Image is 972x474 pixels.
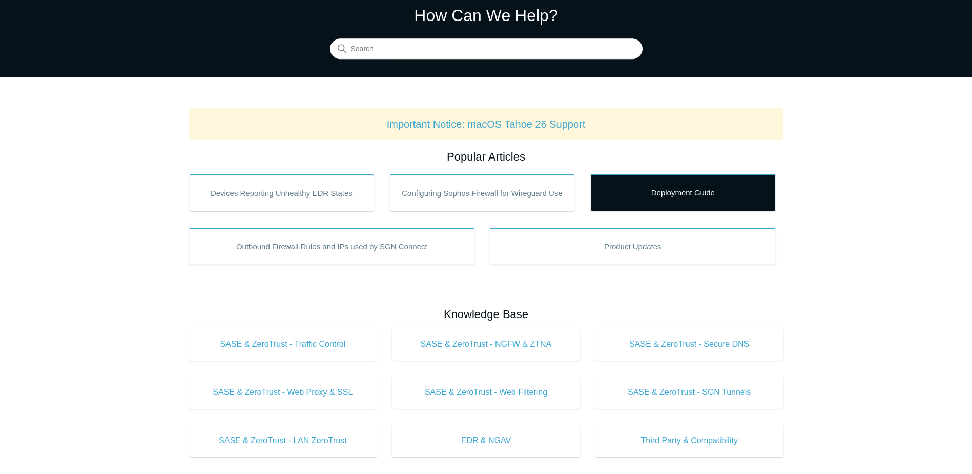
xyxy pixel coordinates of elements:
a: EDR & NGAV [392,424,580,457]
a: SASE & ZeroTrust - NGFW & ZTNA [392,328,580,361]
a: Configuring Sophos Firewall for Wireguard Use [389,174,575,211]
a: SASE & ZeroTrust - SGN Tunnels [595,376,783,409]
span: SASE & ZeroTrust - SGN Tunnels [611,386,768,399]
a: Important Notice: macOS Tahoe 26 Support [387,118,586,130]
a: Outbound Firewall Rules and IPs used by SGN Connect [189,228,475,265]
a: Devices Reporting Unhealthy EDR States [189,174,375,211]
h2: Knowledge Base [189,306,783,323]
a: SASE & ZeroTrust - Traffic Control [189,328,377,361]
a: SASE & ZeroTrust - Web Proxy & SSL [189,376,377,409]
span: SASE & ZeroTrust - Secure DNS [611,338,768,350]
a: SASE & ZeroTrust - Secure DNS [595,328,783,361]
a: SASE & ZeroTrust - LAN ZeroTrust [189,424,377,457]
span: Third Party & Compatibility [611,434,768,447]
a: Deployment Guide [590,174,776,211]
span: SASE & ZeroTrust - LAN ZeroTrust [204,434,362,447]
span: SASE & ZeroTrust - Web Filtering [407,386,565,399]
a: Third Party & Compatibility [595,424,783,457]
span: EDR & NGAV [407,434,565,447]
h1: How Can We Help? [330,3,643,28]
span: SASE & ZeroTrust - NGFW & ZTNA [407,338,565,350]
h2: Popular Articles [189,148,783,165]
a: SASE & ZeroTrust - Web Filtering [392,376,580,409]
input: Search [330,39,643,60]
span: SASE & ZeroTrust - Traffic Control [204,338,362,350]
a: Product Updates [490,228,776,265]
span: SASE & ZeroTrust - Web Proxy & SSL [204,386,362,399]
